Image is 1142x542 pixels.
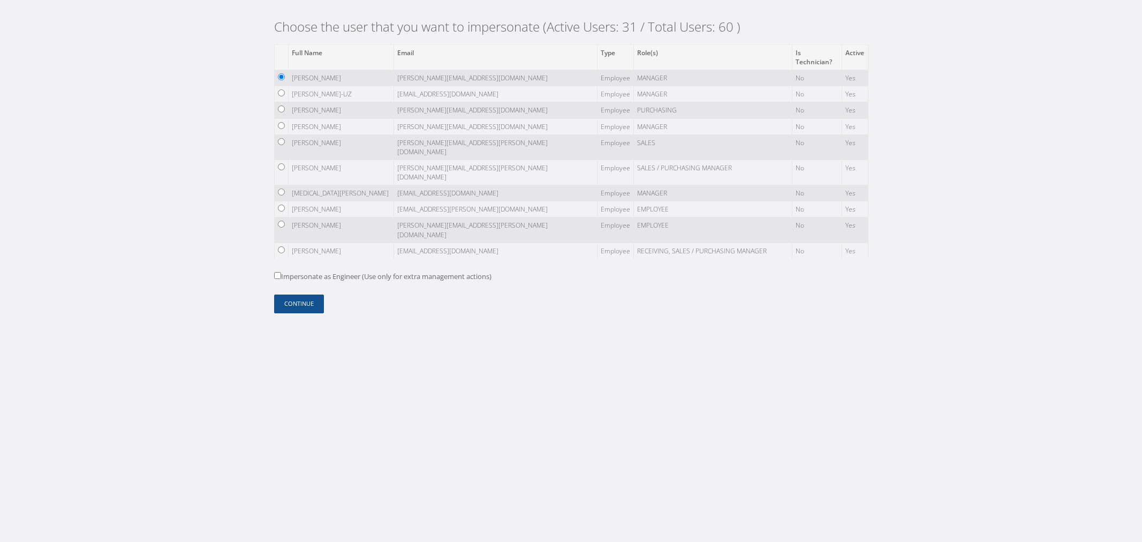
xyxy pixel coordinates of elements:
[288,70,394,86] td: [PERSON_NAME]
[842,102,868,118] td: Yes
[842,243,868,259] td: Yes
[288,134,394,160] td: [PERSON_NAME]
[597,86,633,102] td: Employee
[792,217,842,243] td: No
[288,44,394,70] th: Full Name
[274,272,281,279] input: Impersonate as Engineer (Use only for extra management actions)
[633,70,792,86] td: MANAGER
[288,160,394,185] td: [PERSON_NAME]
[597,70,633,86] td: Employee
[792,243,842,259] td: No
[842,44,868,70] th: Active
[288,86,394,102] td: [PERSON_NAME]-UZ
[394,118,597,134] td: [PERSON_NAME][EMAIL_ADDRESS][DOMAIN_NAME]
[792,86,842,102] td: No
[792,185,842,201] td: No
[633,217,792,243] td: EMPLOYEE
[633,44,792,70] th: Role(s)
[842,185,868,201] td: Yes
[288,217,394,243] td: [PERSON_NAME]
[597,217,633,243] td: Employee
[633,160,792,185] td: SALES / PURCHASING MANAGER
[288,102,394,118] td: [PERSON_NAME]
[394,160,597,185] td: [PERSON_NAME][EMAIL_ADDRESS][PERSON_NAME][DOMAIN_NAME]
[842,118,868,134] td: Yes
[792,70,842,86] td: No
[633,134,792,160] td: SALES
[792,160,842,185] td: No
[792,44,842,70] th: Is Technician?
[842,160,868,185] td: Yes
[394,44,597,70] th: Email
[274,272,491,282] label: Impersonate as Engineer (Use only for extra management actions)
[842,134,868,160] td: Yes
[274,295,324,313] button: Continue
[288,185,394,201] td: [MEDICAL_DATA][PERSON_NAME]
[633,86,792,102] td: MANAGER
[842,217,868,243] td: Yes
[288,118,394,134] td: [PERSON_NAME]
[394,185,597,201] td: [EMAIL_ADDRESS][DOMAIN_NAME]
[842,201,868,217] td: Yes
[394,102,597,118] td: [PERSON_NAME][EMAIL_ADDRESS][DOMAIN_NAME]
[633,243,792,259] td: RECEIVING, SALES / PURCHASING MANAGER
[597,185,633,201] td: Employee
[597,201,633,217] td: Employee
[394,70,597,86] td: [PERSON_NAME][EMAIL_ADDRESS][DOMAIN_NAME]
[792,118,842,134] td: No
[288,201,394,217] td: [PERSON_NAME]
[394,217,597,243] td: [PERSON_NAME][EMAIL_ADDRESS][PERSON_NAME][DOMAIN_NAME]
[394,201,597,217] td: [EMAIL_ADDRESS][PERSON_NAME][DOMAIN_NAME]
[394,243,597,259] td: [EMAIL_ADDRESS][DOMAIN_NAME]
[394,134,597,160] td: [PERSON_NAME][EMAIL_ADDRESS][PERSON_NAME][DOMAIN_NAME]
[274,19,868,35] h2: Choose the user that you want to impersonate (Active Users: 31 / Total Users: 60 )
[288,243,394,259] td: [PERSON_NAME]
[394,86,597,102] td: [EMAIL_ADDRESS][DOMAIN_NAME]
[792,201,842,217] td: No
[597,118,633,134] td: Employee
[597,160,633,185] td: Employee
[633,201,792,217] td: EMPLOYEE
[633,118,792,134] td: MANAGER
[597,44,633,70] th: Type
[842,86,868,102] td: Yes
[597,134,633,160] td: Employee
[842,70,868,86] td: Yes
[633,102,792,118] td: PURCHASING
[792,134,842,160] td: No
[792,102,842,118] td: No
[633,185,792,201] td: MANAGER
[597,102,633,118] td: Employee
[597,243,633,259] td: Employee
